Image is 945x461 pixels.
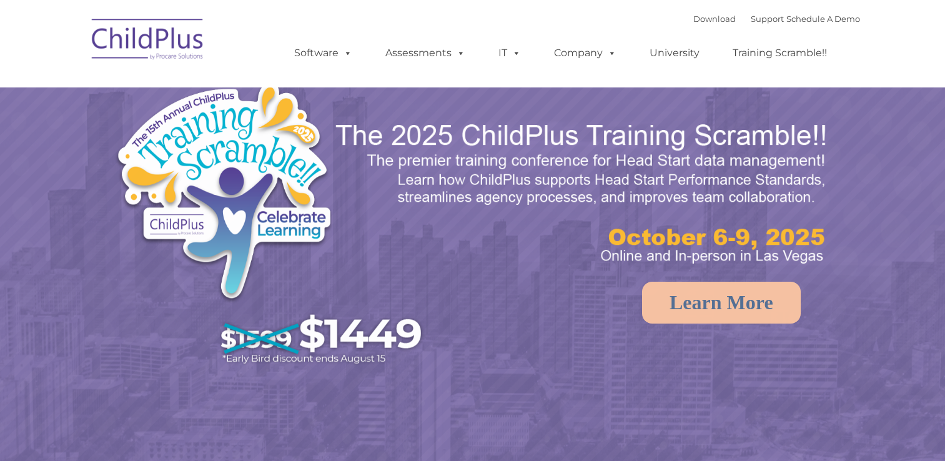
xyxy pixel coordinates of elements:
[282,41,365,66] a: Software
[693,14,736,24] a: Download
[486,41,533,66] a: IT
[720,41,839,66] a: Training Scramble!!
[373,41,478,66] a: Assessments
[642,282,801,324] a: Learn More
[542,41,629,66] a: Company
[786,14,860,24] a: Schedule A Demo
[751,14,784,24] a: Support
[637,41,712,66] a: University
[693,14,860,24] font: |
[86,10,210,72] img: ChildPlus by Procare Solutions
